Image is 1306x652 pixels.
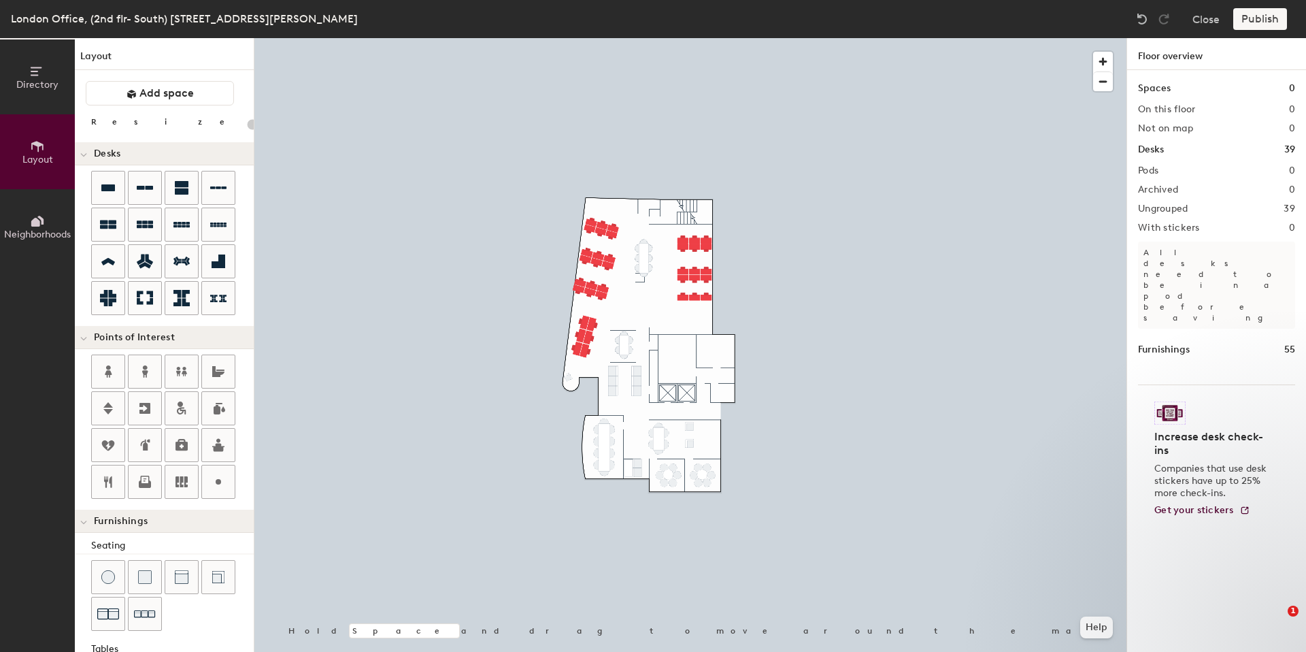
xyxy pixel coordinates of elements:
[212,570,225,584] img: Couch (corner)
[91,538,254,553] div: Seating
[1138,223,1200,233] h2: With stickers
[94,148,120,159] span: Desks
[94,332,175,343] span: Points of Interest
[1284,342,1295,357] h1: 55
[1154,402,1186,425] img: Sticker logo
[22,154,53,165] span: Layout
[4,229,71,240] span: Neighborhoods
[1138,342,1190,357] h1: Furnishings
[16,79,58,91] span: Directory
[11,10,358,27] div: London Office, (2nd flr- South) [STREET_ADDRESS][PERSON_NAME]
[139,86,194,100] span: Add space
[1289,165,1295,176] h2: 0
[1289,123,1295,134] h2: 0
[1260,606,1292,638] iframe: Intercom live chat
[1138,165,1158,176] h2: Pods
[128,560,162,594] button: Cushion
[138,570,152,584] img: Cushion
[1138,142,1164,157] h1: Desks
[1157,12,1171,26] img: Redo
[134,604,156,625] img: Couch (x3)
[1154,505,1250,517] a: Get your stickers
[1138,184,1178,195] h2: Archived
[97,603,119,625] img: Couch (x2)
[1138,104,1196,115] h2: On this floor
[86,81,234,105] button: Add space
[1289,223,1295,233] h2: 0
[1127,38,1306,70] h1: Floor overview
[1192,8,1220,30] button: Close
[1289,81,1295,96] h1: 0
[75,49,254,70] h1: Layout
[91,560,125,594] button: Stool
[94,516,148,527] span: Furnishings
[201,560,235,594] button: Couch (corner)
[101,570,115,584] img: Stool
[1154,463,1271,500] p: Companies that use desk stickers have up to 25% more check-ins.
[1138,242,1295,329] p: All desks need to be in a pod before saving
[1138,203,1188,214] h2: Ungrouped
[165,560,199,594] button: Couch (middle)
[1288,606,1299,617] span: 1
[91,116,241,127] div: Resize
[175,570,188,584] img: Couch (middle)
[1289,184,1295,195] h2: 0
[1080,617,1113,638] button: Help
[1135,12,1149,26] img: Undo
[1284,203,1295,214] h2: 39
[1138,123,1193,134] h2: Not on map
[1138,81,1171,96] h1: Spaces
[128,597,162,631] button: Couch (x3)
[1284,142,1295,157] h1: 39
[1289,104,1295,115] h2: 0
[1154,430,1271,457] h4: Increase desk check-ins
[1154,504,1234,516] span: Get your stickers
[91,597,125,631] button: Couch (x2)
